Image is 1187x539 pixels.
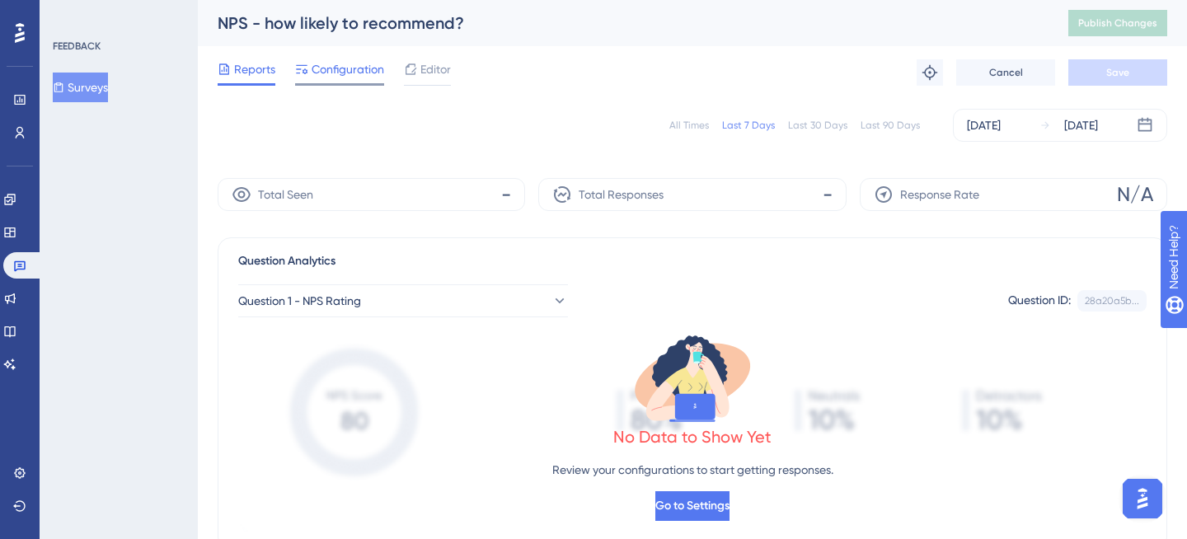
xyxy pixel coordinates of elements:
p: Review your configurations to start getting responses. [552,460,833,480]
span: Reports [234,59,275,79]
span: N/A [1117,181,1153,208]
div: 28a20a5b... [1085,294,1139,307]
span: Total Responses [579,185,664,204]
span: Editor [420,59,451,79]
span: Need Help? [39,4,103,24]
div: All Times [669,119,709,132]
span: Save [1106,66,1129,79]
button: Question 1 - NPS Rating [238,284,568,317]
div: No Data to Show Yet [613,425,772,448]
div: Last 90 Days [861,119,920,132]
button: Publish Changes [1068,10,1167,36]
iframe: UserGuiding AI Assistant Launcher [1118,474,1167,523]
button: Go to Settings [655,491,730,521]
span: - [501,181,511,208]
span: Publish Changes [1078,16,1157,30]
div: NPS - how likely to recommend? [218,12,1027,35]
span: Cancel [989,66,1023,79]
span: Go to Settings [655,496,730,516]
div: FEEDBACK [53,40,101,53]
button: Save [1068,59,1167,86]
div: Last 7 Days [722,119,775,132]
span: Question Analytics [238,251,335,271]
span: Configuration [312,59,384,79]
div: Question ID: [1008,290,1071,312]
span: - [823,181,833,208]
button: Cancel [956,59,1055,86]
div: [DATE] [967,115,1001,135]
span: Total Seen [258,185,313,204]
div: [DATE] [1064,115,1098,135]
div: Last 30 Days [788,119,847,132]
span: Response Rate [900,185,979,204]
span: Question 1 - NPS Rating [238,291,361,311]
button: Surveys [53,73,108,102]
